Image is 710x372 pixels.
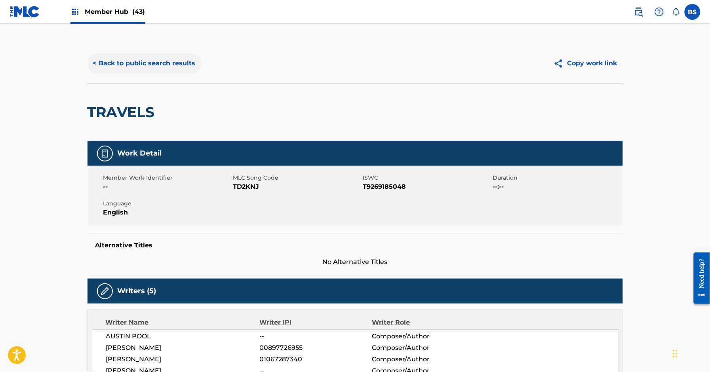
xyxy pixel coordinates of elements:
img: MLC Logo [10,6,40,17]
div: Drag [673,342,678,366]
div: Writer Name [106,318,260,327]
span: Composer/Author [372,332,475,341]
img: Copy work link [554,59,567,68]
span: T9269185048 [363,182,491,192]
span: AUSTIN POOL [106,332,260,341]
span: --:-- [493,182,621,192]
div: Help [651,4,667,20]
span: English [103,208,231,217]
button: Copy work link [548,53,623,73]
a: Public Search [631,4,647,20]
span: Member Work Identifier [103,174,231,182]
div: Writer Role [372,318,475,327]
span: Language [103,199,231,208]
div: User Menu [685,4,700,20]
img: search [634,7,643,17]
div: Notifications [672,8,680,16]
h5: Writers (5) [118,287,156,296]
span: -- [259,332,372,341]
span: TD2KNJ [233,182,361,192]
img: help [655,7,664,17]
span: [PERSON_NAME] [106,355,260,364]
div: Writer IPI [259,318,372,327]
span: [PERSON_NAME] [106,343,260,353]
img: Writers [100,287,110,296]
img: Top Rightsholders [70,7,80,17]
span: Member Hub [85,7,145,16]
span: Duration [493,174,621,182]
h5: Work Detail [118,149,162,158]
span: -- [103,182,231,192]
iframe: Resource Center [688,247,710,310]
img: Work Detail [100,149,110,158]
h5: Alternative Titles [95,241,615,249]
iframe: Chat Widget [670,334,710,372]
h2: TRAVELS [88,103,159,121]
span: 01067287340 [259,355,372,364]
span: Composer/Author [372,343,475,353]
span: (43) [132,8,145,15]
span: 00897726955 [259,343,372,353]
span: No Alternative Titles [88,257,623,267]
span: MLC Song Code [233,174,361,182]
span: ISWC [363,174,491,182]
button: < Back to public search results [88,53,201,73]
span: Composer/Author [372,355,475,364]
